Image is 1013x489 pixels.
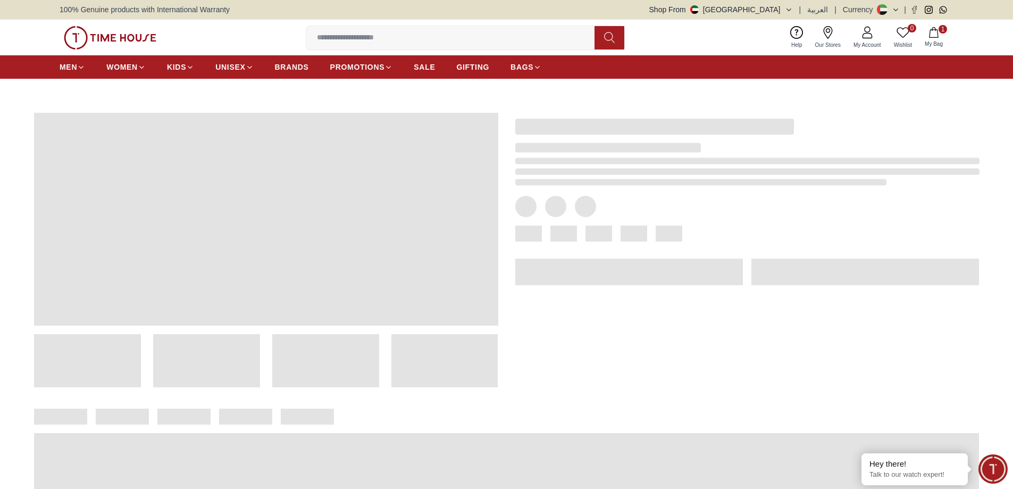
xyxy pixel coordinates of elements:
[807,4,828,15] button: العربية
[167,62,186,72] span: KIDS
[834,4,836,15] span: |
[918,25,949,50] button: 1My Bag
[809,24,847,51] a: Our Stores
[510,62,533,72] span: BAGS
[904,4,906,15] span: |
[106,62,138,72] span: WOMEN
[215,57,253,77] a: UNISEX
[414,57,435,77] a: SALE
[869,470,960,479] p: Talk to our watch expert!
[167,57,194,77] a: KIDS
[330,57,393,77] a: PROMOTIONS
[275,57,309,77] a: BRANDS
[849,41,885,49] span: My Account
[60,57,85,77] a: MEN
[920,40,947,48] span: My Bag
[869,459,960,469] div: Hey there!
[978,454,1008,484] div: Chat Widget
[275,62,309,72] span: BRANDS
[799,4,801,15] span: |
[811,41,845,49] span: Our Stores
[64,26,156,49] img: ...
[106,57,146,77] a: WOMEN
[215,62,245,72] span: UNISEX
[787,41,807,49] span: Help
[908,24,916,32] span: 0
[330,62,385,72] span: PROMOTIONS
[888,24,918,51] a: 0Wishlist
[60,4,230,15] span: 100% Genuine products with International Warranty
[510,57,541,77] a: BAGS
[60,62,77,72] span: MEN
[649,4,793,15] button: Shop From[GEOGRAPHIC_DATA]
[939,25,947,34] span: 1
[690,5,699,14] img: United Arab Emirates
[910,6,918,14] a: Facebook
[890,41,916,49] span: Wishlist
[925,6,933,14] a: Instagram
[456,57,489,77] a: GIFTING
[843,4,877,15] div: Currency
[456,62,489,72] span: GIFTING
[414,62,435,72] span: SALE
[939,6,947,14] a: Whatsapp
[785,24,809,51] a: Help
